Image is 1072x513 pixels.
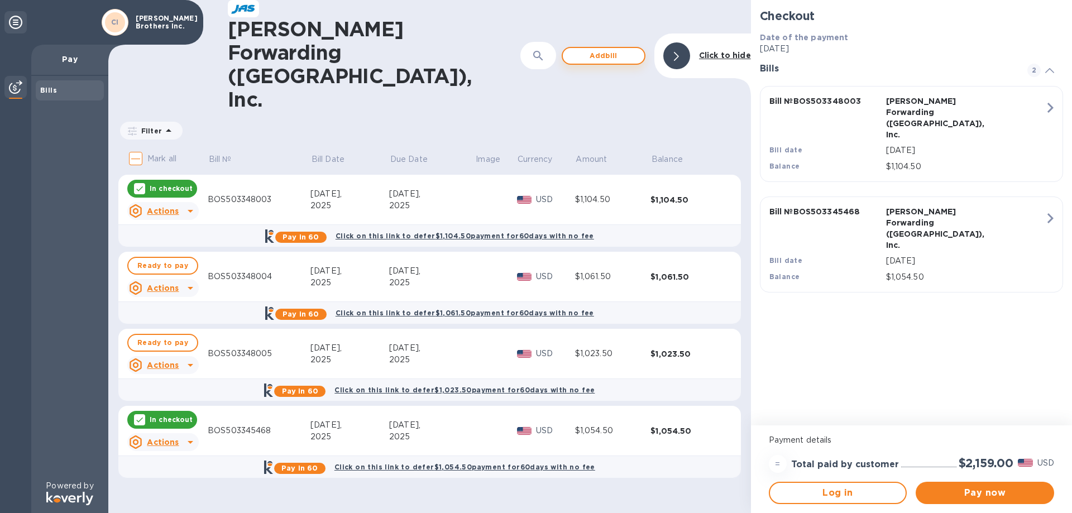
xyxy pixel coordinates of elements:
b: Bill date [769,256,803,265]
p: Filter [137,126,162,136]
div: [DATE], [389,342,475,354]
span: Pay now [925,486,1045,500]
span: Due Date [390,154,442,165]
p: Pay [40,54,99,65]
p: Currency [518,154,552,165]
b: Pay in 60 [281,464,318,472]
h3: Bills [760,64,1014,74]
b: Click on this link to defer $1,061.50 payment for 60 days with no fee [336,309,594,317]
p: In checkout [150,184,193,193]
div: 2025 [310,431,389,443]
button: Log in [769,482,907,504]
span: Ready to pay [137,336,188,349]
div: [DATE], [389,419,475,431]
div: 2025 [310,277,389,289]
p: [DATE] [886,145,1045,156]
p: [DATE] [760,43,1063,55]
div: $1,023.50 [575,348,651,359]
span: Bill № [209,154,246,165]
p: Payment details [769,434,1054,446]
p: Due Date [390,154,428,165]
u: Actions [147,207,179,215]
h2: $2,159.00 [959,456,1013,470]
p: Powered by [46,480,93,492]
span: Image [476,154,500,165]
button: Bill №BOS503345468[PERSON_NAME] Forwarding ([GEOGRAPHIC_DATA]), Inc.Bill date[DATE]Balance$1,054.50 [760,196,1063,293]
b: Balance [769,162,800,170]
b: Bills [40,86,57,94]
div: = [769,455,787,473]
b: Click to hide [699,51,751,60]
div: [DATE], [310,419,389,431]
span: 2 [1027,64,1041,77]
button: Pay now [916,482,1054,504]
div: $1,104.50 [650,194,726,205]
div: BOS503348004 [208,271,310,282]
button: Ready to pay [127,257,198,275]
span: Bill Date [312,154,359,165]
div: $1,104.50 [575,194,651,205]
div: 2025 [389,431,475,443]
u: Actions [147,361,179,370]
span: Log in [779,486,897,500]
div: BOS503348003 [208,194,310,205]
div: 2025 [310,200,389,212]
b: Click on this link to defer $1,023.50 payment for 60 days with no fee [334,386,595,394]
b: Pay in 60 [282,387,318,395]
button: Ready to pay [127,334,198,352]
b: Click on this link to defer $1,054.50 payment for 60 days with no fee [334,463,595,471]
p: USD [536,348,575,359]
img: USD [517,427,532,435]
div: [DATE], [310,265,389,277]
p: Bill № BOS503345468 [769,206,882,217]
p: [PERSON_NAME] Forwarding ([GEOGRAPHIC_DATA]), Inc. [886,95,998,140]
div: 2025 [389,277,475,289]
span: Ready to pay [137,259,188,272]
img: Logo [46,492,93,505]
u: Actions [147,284,179,293]
div: 2025 [389,200,475,212]
div: $1,054.50 [575,425,651,437]
p: [PERSON_NAME] Forwarding ([GEOGRAPHIC_DATA]), Inc. [886,206,998,251]
p: Amount [576,154,607,165]
div: $1,054.50 [650,425,726,437]
p: $1,054.50 [886,271,1045,283]
div: BOS503345468 [208,425,310,437]
div: 2025 [389,354,475,366]
h3: Total paid by customer [791,459,899,470]
p: USD [536,271,575,282]
b: Bill date [769,146,803,154]
b: Click on this link to defer $1,104.50 payment for 60 days with no fee [336,232,594,240]
b: Pay in 60 [283,233,319,241]
p: In checkout [150,415,193,424]
h2: Checkout [760,9,1063,23]
p: USD [536,425,575,437]
p: USD [1037,457,1054,469]
h1: [PERSON_NAME] Forwarding ([GEOGRAPHIC_DATA]), Inc. [228,17,490,111]
span: Balance [652,154,697,165]
div: [DATE], [389,265,475,277]
div: $1,023.50 [650,348,726,359]
p: Bill Date [312,154,344,165]
div: [DATE], [310,342,389,354]
div: BOS503348005 [208,348,310,359]
b: Date of the payment [760,33,849,42]
span: Add bill [572,49,635,63]
p: USD [536,194,575,205]
b: Balance [769,272,800,281]
p: $1,104.50 [886,161,1045,172]
div: [DATE], [310,188,389,200]
p: Mark all [147,153,176,165]
span: Amount [576,154,621,165]
button: Addbill [562,47,645,65]
div: $1,061.50 [650,271,726,282]
p: Balance [652,154,683,165]
p: Bill № [209,154,232,165]
div: [DATE], [389,188,475,200]
b: Pay in 60 [283,310,319,318]
img: USD [517,273,532,281]
img: USD [1018,459,1033,467]
b: CI [111,18,119,26]
p: [PERSON_NAME] Brothers Inc. [136,15,192,30]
